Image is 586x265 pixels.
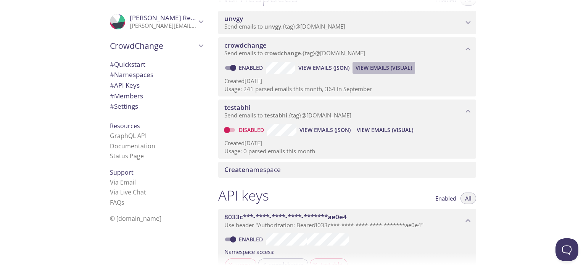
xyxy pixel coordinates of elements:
div: Team Settings [104,101,209,112]
p: Created [DATE] [224,139,470,147]
div: Members [104,91,209,101]
span: Send emails to . {tag} @[DOMAIN_NAME] [224,22,345,30]
div: Abhinay Reddy [104,9,209,34]
span: Support [110,168,134,177]
span: CrowdChange [110,40,196,51]
span: © [DOMAIN_NAME] [110,214,161,223]
span: Send emails to . {tag} @[DOMAIN_NAME] [224,49,365,57]
p: [PERSON_NAME][EMAIL_ADDRESS][DOMAIN_NAME] [130,22,196,30]
div: crowdchange namespace [218,37,476,61]
div: CrowdChange [104,36,209,56]
span: # [110,102,114,111]
span: View Emails (JSON) [298,63,349,72]
div: Quickstart [104,59,209,70]
span: View Emails (Visual) [356,63,412,72]
button: All [460,193,476,204]
span: Send emails to . {tag} @[DOMAIN_NAME] [224,111,351,119]
span: API Keys [110,81,140,90]
p: Usage: 0 parsed emails this month [224,147,470,155]
a: GraphQL API [110,132,146,140]
a: Documentation [110,142,155,150]
span: Create [224,165,245,174]
span: # [110,70,114,79]
span: crowdchange [224,41,267,50]
a: Status Page [110,152,144,160]
div: Namespaces [104,69,209,80]
span: [PERSON_NAME] Reddy [130,13,202,22]
span: View Emails (JSON) [299,125,351,135]
span: unvgy [224,14,243,23]
span: # [110,81,114,90]
span: s [121,198,124,207]
p: Created [DATE] [224,77,470,85]
a: Enabled [238,64,266,71]
button: Enabled [431,193,461,204]
label: Namespace access: [224,246,275,257]
span: # [110,92,114,100]
div: unvgy namespace [218,11,476,34]
div: API Keys [104,80,209,91]
span: Settings [110,102,138,111]
div: testabhi namespace [218,100,476,123]
button: View Emails (Visual) [353,62,415,74]
h1: API keys [218,187,269,204]
a: Via Live Chat [110,188,146,196]
a: Disabled [238,126,267,133]
button: View Emails (Visual) [354,124,416,136]
button: View Emails (JSON) [296,124,354,136]
a: Via Email [110,178,136,186]
button: View Emails (JSON) [295,62,353,74]
p: Usage: 241 parsed emails this month, 364 in September [224,85,470,93]
span: View Emails (Visual) [357,125,413,135]
span: crowdchange [264,49,301,57]
span: Resources [110,122,140,130]
span: # [110,60,114,69]
a: FAQ [110,198,124,207]
span: testabhi [264,111,287,119]
div: Create namespace [218,162,476,178]
span: testabhi [224,103,251,112]
a: Enabled [238,236,266,243]
span: Namespaces [110,70,153,79]
iframe: Help Scout Beacon - Open [555,238,578,261]
span: namespace [224,165,281,174]
span: Members [110,92,143,100]
span: unvgy [264,22,281,30]
span: Quickstart [110,60,145,69]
